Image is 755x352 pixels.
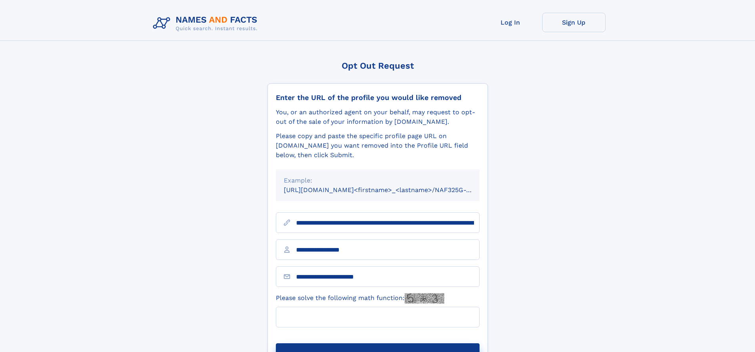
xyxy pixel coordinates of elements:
a: Sign Up [542,13,606,32]
div: Enter the URL of the profile you would like removed [276,93,480,102]
a: Log In [479,13,542,32]
small: [URL][DOMAIN_NAME]<firstname>_<lastname>/NAF325G-xxxxxxxx [284,186,495,194]
div: Please copy and paste the specific profile page URL on [DOMAIN_NAME] you want removed into the Pr... [276,131,480,160]
label: Please solve the following math function: [276,293,444,304]
div: Example: [284,176,472,185]
div: You, or an authorized agent on your behalf, may request to opt-out of the sale of your informatio... [276,108,480,127]
img: Logo Names and Facts [150,13,264,34]
div: Opt Out Request [268,61,488,71]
